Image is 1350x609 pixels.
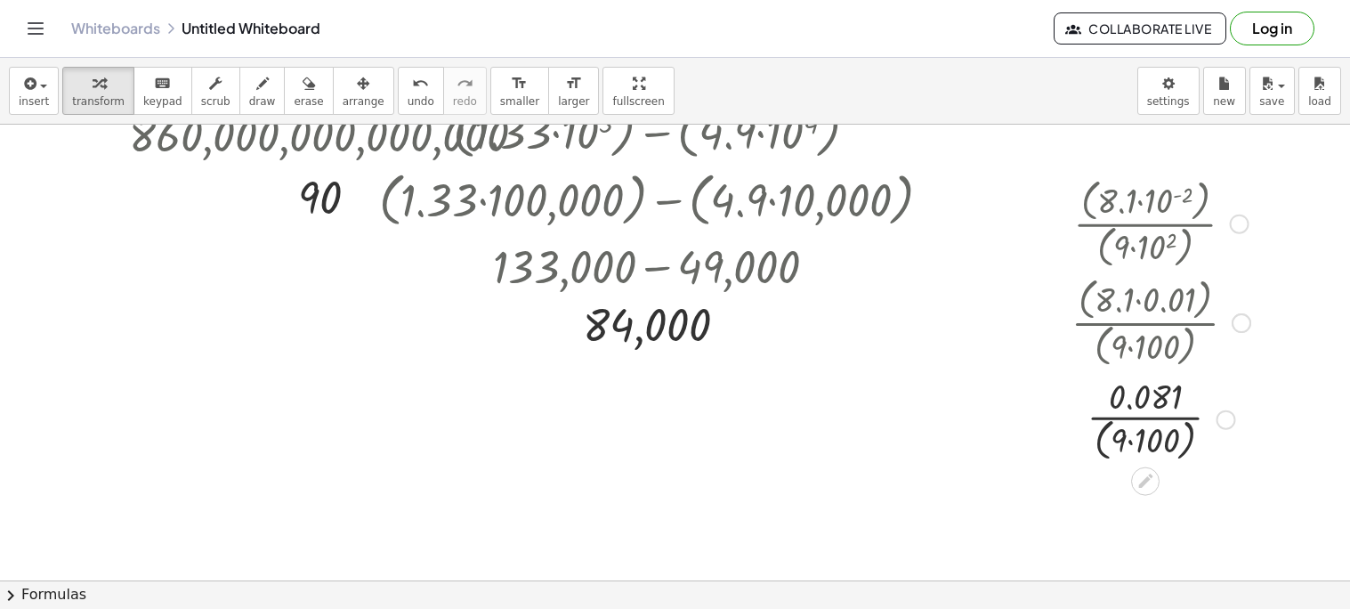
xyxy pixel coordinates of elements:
[408,95,434,108] span: undo
[443,67,487,115] button: redoredo
[1054,12,1226,45] button: Collaborate Live
[72,95,125,108] span: transform
[558,95,589,108] span: larger
[500,95,539,108] span: smaller
[612,95,664,108] span: fullscreen
[1259,95,1284,108] span: save
[1147,95,1190,108] span: settings
[1203,67,1246,115] button: new
[1298,67,1341,115] button: load
[154,73,171,94] i: keyboard
[1069,20,1211,37] span: Collaborate Live
[249,95,276,108] span: draw
[1213,95,1235,108] span: new
[398,67,444,115] button: undoundo
[412,73,429,94] i: undo
[511,73,528,94] i: format_size
[1249,67,1295,115] button: save
[191,67,240,115] button: scrub
[1230,12,1314,45] button: Log in
[333,67,394,115] button: arrange
[201,95,230,108] span: scrub
[62,67,134,115] button: transform
[1308,95,1331,108] span: load
[602,67,674,115] button: fullscreen
[565,73,582,94] i: format_size
[1137,67,1200,115] button: settings
[343,95,384,108] span: arrange
[143,95,182,108] span: keypad
[9,67,59,115] button: insert
[21,14,50,43] button: Toggle navigation
[284,67,333,115] button: erase
[71,20,160,37] a: Whiteboards
[548,67,599,115] button: format_sizelarger
[19,95,49,108] span: insert
[133,67,192,115] button: keyboardkeypad
[490,67,549,115] button: format_sizesmaller
[1131,467,1160,496] div: Edit math
[239,67,286,115] button: draw
[457,73,473,94] i: redo
[453,95,477,108] span: redo
[294,95,323,108] span: erase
